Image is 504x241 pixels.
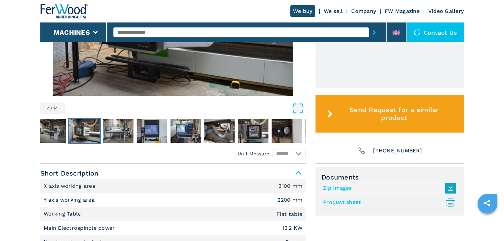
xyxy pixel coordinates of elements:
span: Short Description [40,167,306,179]
a: FW Magazine [385,8,420,14]
button: Machines [54,28,90,36]
span: Send Request for a similar product [336,106,453,122]
button: Go to Slide 4 [68,118,101,144]
p: Working Table [44,210,83,218]
span: [PHONE_NUMBER] [373,146,422,155]
em: 13.2 KW [282,225,302,231]
iframe: Chat [476,211,499,236]
span: 14 [53,106,59,111]
button: Go to Slide 10 [271,118,304,144]
img: 86f973e28207171961f68b9d643b573b [238,119,269,143]
img: Ferwood [40,4,88,19]
img: Contact us [414,29,420,36]
a: Video Gallery [428,8,464,14]
span: Documents [321,173,458,181]
button: submit-button [369,25,379,40]
button: Go to Slide 5 [102,118,135,144]
em: Flat table [276,212,303,217]
span: / [50,106,53,111]
a: Product sheet [323,197,453,208]
em: 3100 mm [278,183,302,189]
nav: Thumbnail Navigation [1,118,266,144]
img: 0a004828b1ad5bdfbc1a28ed3caa5662 [36,119,66,143]
p: Main Electrospindle power [44,224,117,232]
button: Open Fullscreen [66,102,304,114]
img: f17166c51b76b62c8cbf51778fd9d7f7 [137,119,167,143]
span: 4 [47,106,50,111]
img: 95b86bbbb61c6aeb7463b11398f7199f [171,119,201,143]
img: a6bf234d279368397c62c843d4781a8e [103,119,134,143]
button: Go to Slide 7 [169,118,202,144]
p: Y axis working area [44,196,96,204]
button: Go to Slide 9 [237,118,270,144]
button: Go to Slide 8 [203,118,236,144]
button: Go to Slide 6 [136,118,169,144]
img: 386835d701cb5eb8a7aad4cbddd31323 [69,119,100,143]
div: Contact us [407,22,464,42]
p: X axis working area [44,182,97,190]
a: sharethis [479,195,495,211]
a: We buy [290,5,315,17]
img: 3700970ece5ab2df711c1d707c0c1826 [204,119,235,143]
em: Unit Measure [238,150,269,157]
button: Go to Slide 11 [304,118,337,144]
img: Phone [357,146,366,155]
img: 6f88e9ea4340a561899351e5d083ac3c [306,119,336,143]
a: Company [351,8,376,14]
a: We sell [324,8,343,14]
button: Send Request for a similar product [315,95,464,133]
a: Zip Images [323,183,453,194]
em: 2200 mm [277,197,302,203]
button: Go to Slide 3 [34,118,67,144]
img: 3c32dc32421d39b9b1f668a6f145bb76 [272,119,302,143]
